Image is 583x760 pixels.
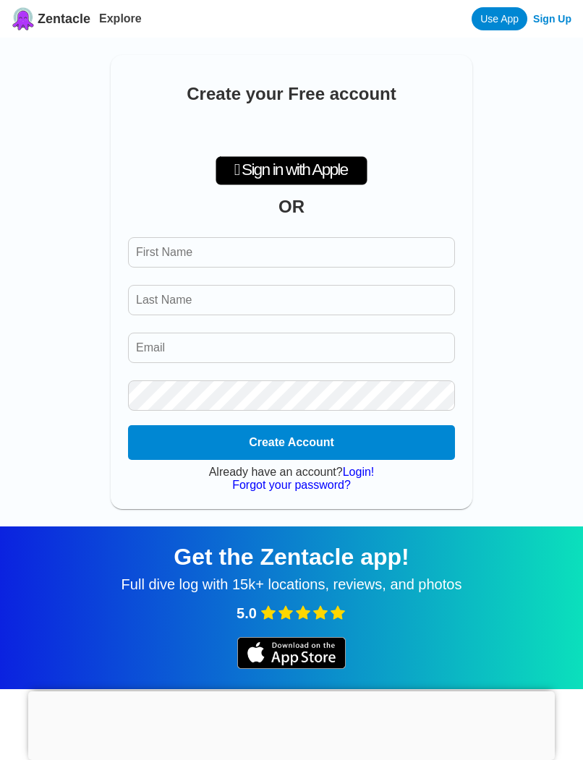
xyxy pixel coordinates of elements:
input: Email [128,333,455,363]
a: Forgot your password? [232,479,351,491]
span: 5.0 [237,605,257,622]
button: Create Account [128,425,455,460]
input: First Name [128,237,455,268]
input: Last Name [128,285,455,315]
img: Zentacle logo [12,7,35,30]
a: Login! [343,466,375,478]
iframe: Sign in with Google Button [218,114,365,146]
img: iOS app store [237,637,346,669]
a: Explore [99,12,142,25]
div: OR [128,197,455,217]
h1: Create your Free account [128,84,455,104]
div: Already have an account? [128,466,455,479]
div: Full dive log with 15k+ locations, reviews, and photos [17,576,566,593]
a: Use App [472,7,527,30]
iframe: Advertisement [28,691,555,756]
div: Sign in with Google. Opens in new tab [225,114,358,146]
div: Get the Zentacle app! [17,544,566,571]
a: iOS app store [237,659,346,671]
a: Zentacle logoZentacle [12,7,90,30]
div: Sign in with Apple [216,156,367,185]
span: Zentacle [38,12,90,27]
a: Sign Up [533,13,571,25]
